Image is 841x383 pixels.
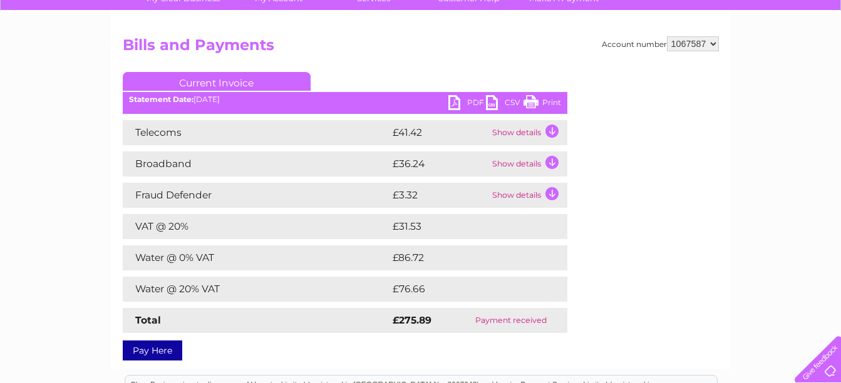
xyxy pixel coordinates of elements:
td: Telecoms [123,120,390,145]
td: Water @ 0% VAT [123,245,390,270]
td: £76.66 [390,277,543,302]
strong: £275.89 [393,314,431,326]
h2: Bills and Payments [123,36,719,60]
a: Energy [652,53,679,63]
td: Fraud Defender [123,183,390,208]
td: £3.32 [390,183,489,208]
td: £41.42 [390,120,489,145]
td: Show details [489,120,567,145]
a: Print [524,95,561,113]
a: Contact [758,53,788,63]
a: Current Invoice [123,72,311,91]
div: Account number [602,36,719,51]
div: [DATE] [123,95,567,104]
a: Water [621,53,644,63]
a: Pay Here [123,340,182,360]
a: PDF [448,95,486,113]
b: Statement Date: [129,94,193,104]
a: Telecoms [687,53,725,63]
strong: Total [135,314,161,326]
a: Log out [800,53,829,63]
td: VAT @ 20% [123,214,390,239]
div: Clear Business is a trading name of Verastar Limited (registered in [GEOGRAPHIC_DATA] No. 3667643... [125,7,717,61]
td: £31.53 [390,214,540,239]
td: £86.72 [390,245,542,270]
td: Water @ 20% VAT [123,277,390,302]
a: CSV [486,95,524,113]
td: Payment received [455,308,567,333]
a: Blog [732,53,750,63]
td: Show details [489,151,567,176]
img: logo.png [29,33,93,71]
td: Show details [489,183,567,208]
td: Broadband [123,151,390,176]
a: 0333 014 3131 [605,6,691,22]
td: £36.24 [390,151,489,176]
